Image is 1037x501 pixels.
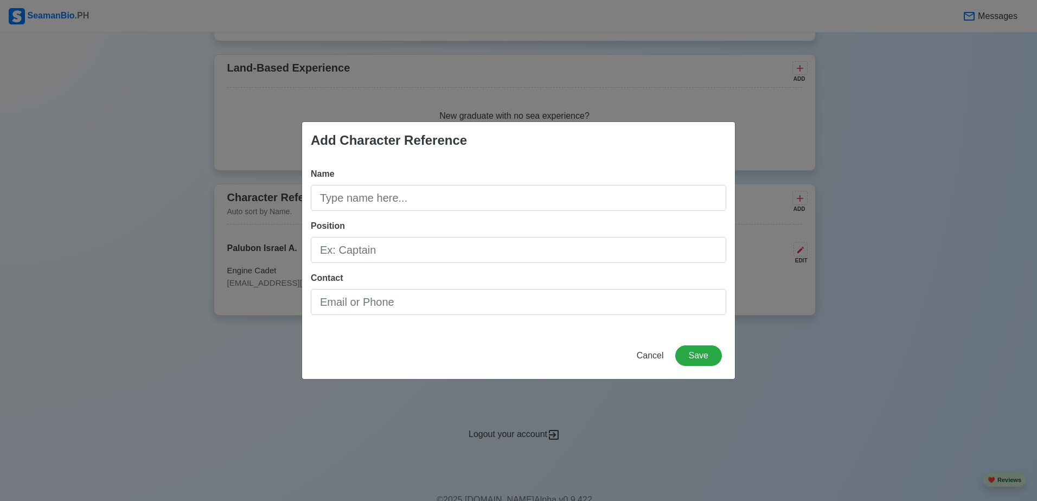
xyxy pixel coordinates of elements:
[311,221,345,230] span: Position
[311,273,343,282] span: Contact
[311,185,726,211] input: Type name here...
[311,169,335,178] span: Name
[637,351,664,360] span: Cancel
[311,131,467,150] div: Add Character Reference
[311,237,726,263] input: Ex: Captain
[311,289,726,315] input: Email or Phone
[675,345,722,366] button: Save
[630,345,671,366] button: Cancel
